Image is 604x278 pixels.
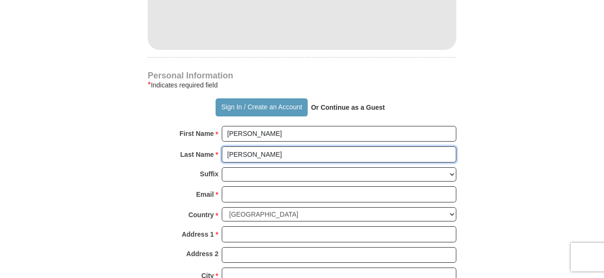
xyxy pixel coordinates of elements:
[216,98,307,116] button: Sign In / Create an Account
[186,247,218,260] strong: Address 2
[148,79,456,91] div: Indicates required field
[196,188,214,201] strong: Email
[148,72,456,79] h4: Personal Information
[200,167,218,181] strong: Suffix
[180,148,214,161] strong: Last Name
[311,104,385,111] strong: Or Continue as a Guest
[182,228,214,241] strong: Address 1
[179,127,214,140] strong: First Name
[189,208,214,221] strong: Country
